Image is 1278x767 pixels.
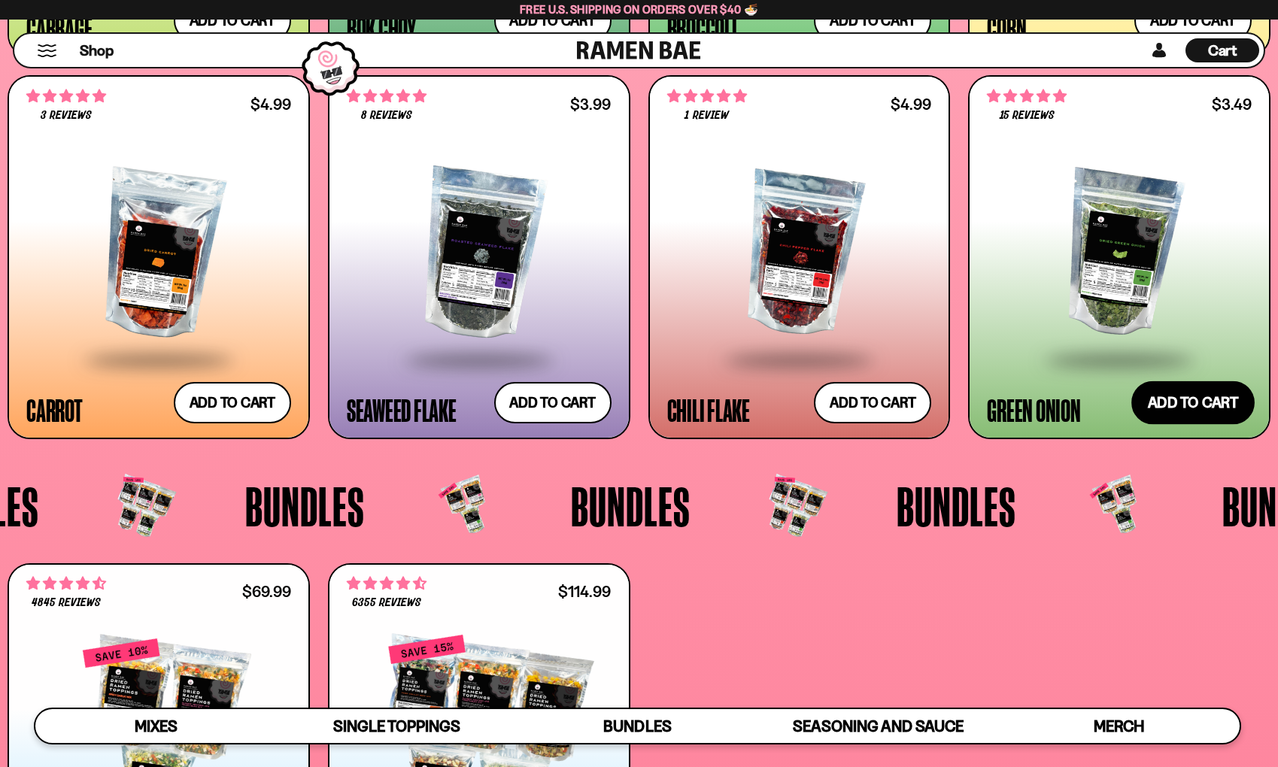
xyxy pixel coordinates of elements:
a: Merch [999,709,1240,743]
a: Shop [80,38,114,62]
a: 5.00 stars 8 reviews $3.99 Seaweed Flake Add to cart [328,75,630,439]
div: Chili Flake [667,396,750,423]
span: Bundles [897,478,1016,534]
div: Green Onion [987,396,1080,423]
span: Mixes [135,717,178,735]
span: Cart [1208,41,1237,59]
span: Merch [1094,717,1144,735]
a: 5.00 stars 15 reviews $3.49 Green Onion Add to cart [968,75,1270,439]
span: Bundles [603,717,671,735]
div: $3.49 [1212,97,1252,111]
div: $4.99 [250,97,291,111]
span: Seasoning and Sauce [793,717,964,735]
span: 6355 reviews [352,597,421,609]
span: 4845 reviews [32,597,101,609]
span: Bundles [571,478,691,534]
a: Bundles [517,709,757,743]
a: Cart [1185,34,1259,67]
button: Add to cart [814,382,931,423]
div: $4.99 [891,97,931,111]
span: 4.63 stars [347,574,427,593]
span: 5.00 stars [347,86,427,106]
a: Single Toppings [276,709,517,743]
span: Bundles [245,478,365,534]
span: Single Toppings [333,717,460,735]
span: 5.00 stars [987,86,1067,106]
div: $3.99 [570,97,611,111]
span: 5.00 stars [667,86,747,106]
div: Carrot [26,396,83,423]
button: Add to cart [1131,380,1255,424]
span: Free U.S. Shipping on Orders over $40 🍜 [520,2,758,17]
span: 8 reviews [361,110,412,122]
span: 3 reviews [41,110,92,122]
button: Add to cart [174,382,291,423]
span: 5.00 stars [26,86,106,106]
button: Mobile Menu Trigger [37,44,57,57]
a: 5.00 stars 1 review $4.99 Chili Flake Add to cart [648,75,951,439]
span: 15 reviews [1000,110,1055,122]
div: $114.99 [558,584,611,599]
a: Mixes [35,709,276,743]
span: Shop [80,41,114,61]
a: Seasoning and Sauce [758,709,999,743]
a: 5.00 stars 3 reviews $4.99 Carrot Add to cart [8,75,310,439]
button: Add to cart [494,382,612,423]
span: 4.71 stars [26,574,106,593]
div: $69.99 [242,584,291,599]
span: 1 review [685,110,728,122]
div: Seaweed Flake [347,396,457,423]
